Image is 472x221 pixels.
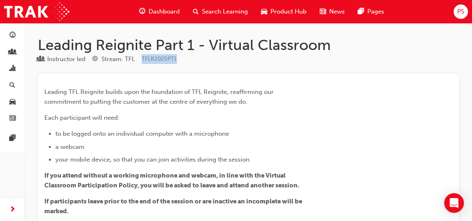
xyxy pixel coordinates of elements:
[186,3,254,20] a: search-iconSearch Learning
[9,135,16,142] span: pages-icon
[4,2,69,21] img: Trak
[44,114,119,121] span: Each participant will need:
[44,172,299,189] span: If you attend without a working microphone and webcam, in line with the Virtual Classroom Partici...
[444,193,464,213] div: Open Intercom Messenger
[367,7,384,16] span: Pages
[38,56,44,63] span: learningResourceType_INSTRUCTOR_LED-icon
[9,49,16,56] span: people-icon
[9,65,16,73] span: chart-icon
[44,88,275,105] span: Leading TFL Reignite builds upon the foundation of TFL Reignite, reaffirming our commitment to pu...
[351,3,391,20] a: pages-iconPages
[9,205,16,215] span: next-icon
[133,3,186,20] a: guage-iconDashboard
[9,82,15,89] span: search-icon
[101,55,135,64] div: Stream: TFL
[149,7,180,16] span: Dashboard
[457,7,464,16] span: PS
[254,3,313,20] a: car-iconProduct Hub
[92,54,135,64] div: Stream
[38,54,85,64] div: Type
[358,7,364,17] span: pages-icon
[44,198,303,215] span: If participants leave prior to the end of the session or are inactive an incomplete will be marked.
[202,7,248,16] span: Search Learning
[9,98,16,106] span: car-icon
[38,36,459,54] h1: Leading Reignite Part 1 - Virtual Classroom
[47,55,85,64] div: Instructor led
[9,115,16,123] span: news-icon
[193,7,199,17] span: search-icon
[261,7,267,17] span: car-icon
[313,3,351,20] a: news-iconNews
[329,7,345,16] span: News
[270,7,307,16] span: Product Hub
[92,56,98,63] span: target-icon
[9,32,16,39] span: guage-icon
[320,7,326,17] span: news-icon
[55,143,85,150] span: a webcam
[55,130,229,137] span: to be logged onto an individual computer with a microphone
[142,55,177,62] span: Learning resource code
[139,7,145,17] span: guage-icon
[55,156,250,163] span: your mobile device, so that you can join activities during the session
[454,5,468,19] button: PS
